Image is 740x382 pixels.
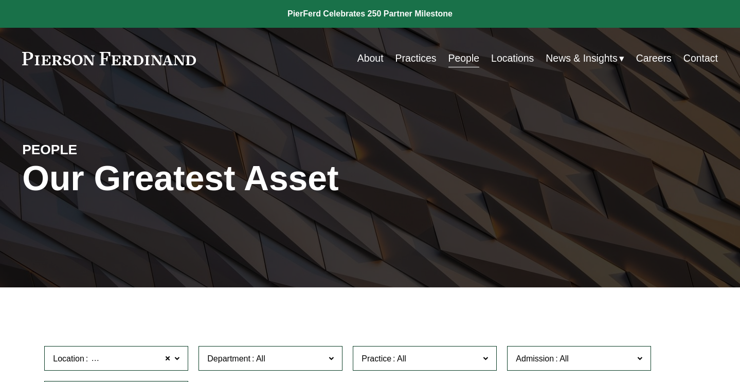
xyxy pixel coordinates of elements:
[357,48,384,68] a: About
[683,48,718,68] a: Contact
[89,352,175,366] span: [GEOGRAPHIC_DATA]
[516,354,554,363] span: Admission
[53,354,84,363] span: Location
[546,48,624,68] a: folder dropdown
[448,48,480,68] a: People
[22,158,486,198] h1: Our Greatest Asset
[491,48,534,68] a: Locations
[22,141,196,158] h4: PEOPLE
[395,48,437,68] a: Practices
[636,48,672,68] a: Careers
[362,354,391,363] span: Practice
[207,354,250,363] span: Department
[546,49,617,67] span: News & Insights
